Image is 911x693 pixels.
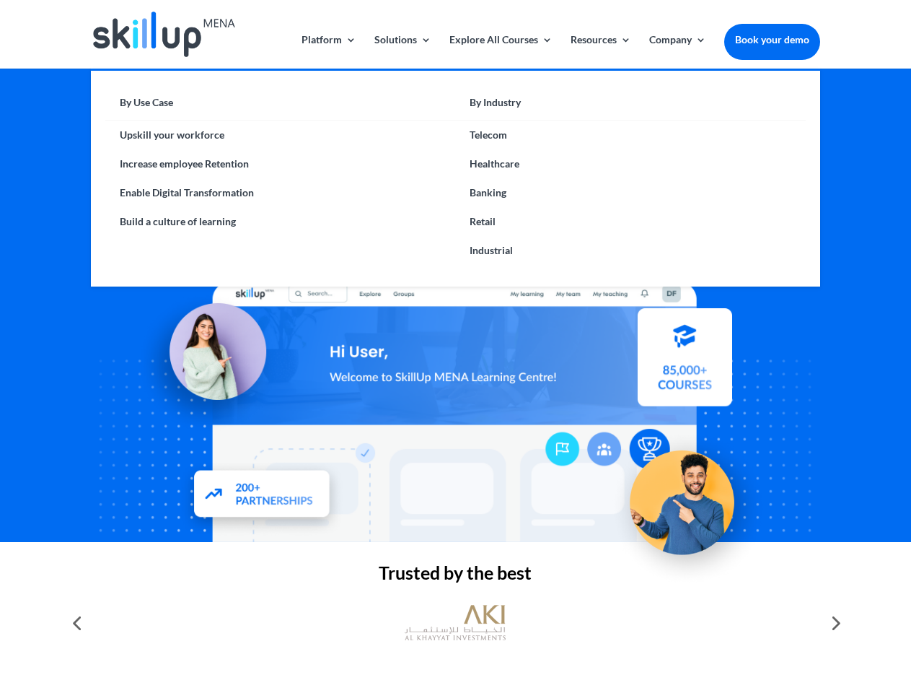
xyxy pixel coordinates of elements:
[105,92,455,121] a: By Use Case
[105,121,455,149] a: Upskill your workforce
[455,236,805,265] a: Industrial
[105,207,455,236] a: Build a culture of learning
[105,149,455,178] a: Increase employee Retention
[93,12,234,57] img: Skillup Mena
[405,598,506,648] img: al khayyat investments logo
[455,178,805,207] a: Banking
[135,287,281,433] img: Learning Management Solution - SkillUp
[724,24,820,56] a: Book your demo
[638,314,732,412] img: Courses library - SkillUp MENA
[609,420,769,580] img: Upskill your workforce - SkillUp
[455,207,805,236] a: Retail
[449,35,553,69] a: Explore All Courses
[571,35,631,69] a: Resources
[179,456,346,535] img: Partners - SkillUp Mena
[374,35,431,69] a: Solutions
[91,564,819,589] h2: Trusted by the best
[455,121,805,149] a: Telecom
[105,178,455,207] a: Enable Digital Transformation
[455,149,805,178] a: Healthcare
[649,35,706,69] a: Company
[302,35,356,69] a: Platform
[455,92,805,121] a: By Industry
